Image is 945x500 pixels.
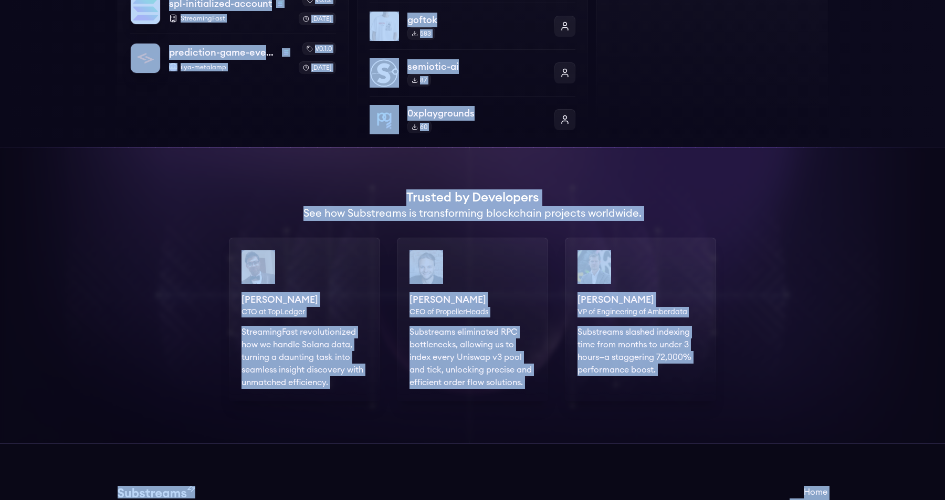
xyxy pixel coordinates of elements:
[130,34,336,74] a: prediction-game-eventsprediction-game-eventssolanailya-metalampilya-metalampv0.1.0[DATE]
[370,105,399,134] img: 0xplaygrounds
[169,14,290,23] p: StreamingFast
[407,121,432,133] div: 60
[370,3,575,49] a: goftokgoftok583
[790,486,827,498] a: Home
[370,49,575,96] a: semiotic-aisemiotic-ai87
[370,96,575,134] a: 0xplaygrounds0xplaygrounds60
[169,63,290,71] p: ilya-metalamp
[303,206,642,221] h2: See how Substreams is transforming blockchain projects worldwide.
[407,106,546,121] p: 0xplaygrounds
[302,42,336,55] div: v0.1.0
[370,12,399,41] img: goftok
[407,74,431,87] div: 87
[370,58,399,88] img: semiotic-ai
[169,63,177,71] img: ilya-metalamp
[299,61,336,74] div: [DATE]
[406,189,539,206] h1: Trusted by Developers
[169,45,278,60] p: prediction-game-events
[407,27,435,40] div: 583
[131,44,160,73] img: prediction-game-events
[282,48,290,57] img: solana
[118,486,195,498] img: Substream's logo
[407,13,546,27] p: goftok
[407,59,546,74] p: semiotic-ai
[299,13,336,25] div: [DATE]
